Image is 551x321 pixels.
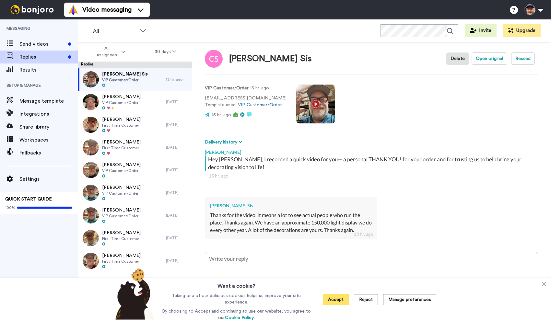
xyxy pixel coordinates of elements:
[102,184,141,191] span: [PERSON_NAME]
[5,197,52,201] span: QUICK START GUIDE
[166,258,189,263] div: [DATE]
[472,52,507,65] button: Open original
[354,294,378,305] button: Reject
[83,162,99,178] img: 3a739b7b-fec2-4d14-908e-02647faf618b-thumb.jpg
[205,86,249,90] strong: VIP Customer/Order
[102,94,141,100] span: [PERSON_NAME]
[465,24,497,37] button: Invite
[102,100,141,105] span: VIP Customer/Order
[5,205,15,210] span: 100%
[78,227,192,249] a: [PERSON_NAME]First Time Customer[DATE]
[166,190,189,195] div: [DATE]
[140,46,191,58] button: 30 days
[210,212,372,234] div: Thanks for the video. It means a lot to see actual people who run the place. Thanks again. We hav...
[354,231,373,237] div: 13 hr. ago
[208,155,536,171] div: Hey [PERSON_NAME], I recorded a quick video for you— a personal THANK YOU! for your order and for...
[19,136,78,144] span: Workspaces
[160,292,312,305] p: Taking one of our delicious cookies helps us improve your site experience.
[78,181,192,204] a: [PERSON_NAME]VIP Customer/Order[DATE]
[19,40,65,48] span: Send videos
[94,45,120,58] span: All assignees
[79,43,140,61] button: All assignees
[19,175,78,183] span: Settings
[83,230,99,246] img: df3c6750-cfd0-462d-9af4-a8d7fc135f90-thumb.jpg
[205,139,244,146] button: Delivery history
[83,71,99,87] img: 39537f28-e30d-4bea-b049-aba568953bcc-thumb.jpg
[102,168,141,173] span: VIP Customer/Order
[511,52,535,65] button: Resend
[83,117,99,133] img: b3565c6f-ca74-48ae-8cea-c6f6b4acfc84-thumb.jpg
[212,113,231,117] span: 15 hr. ago
[19,110,78,118] span: Integrations
[19,53,65,61] span: Replies
[166,99,189,105] div: [DATE]
[8,5,56,14] img: bj-logo-header-white.svg
[68,5,78,15] img: vm-color.svg
[83,253,99,269] img: 75838a81-212a-450b-b5b8-0311b2077830-thumb.jpg
[166,167,189,173] div: [DATE]
[205,50,223,68] img: Image of Cori Sis
[102,116,141,123] span: [PERSON_NAME]
[102,259,141,264] span: First Time Customer
[78,62,192,68] div: Replies
[225,315,254,320] a: Cookie Policy
[217,278,255,290] h3: Want a cookie?
[78,204,192,227] a: [PERSON_NAME]VIP Customer/Order[DATE]
[166,145,189,150] div: [DATE]
[78,136,192,159] a: [PERSON_NAME]First Time Customer[DATE]
[229,54,312,63] div: [PERSON_NAME] Sis
[166,77,189,82] div: 13 hr. ago
[383,294,436,305] button: Manage preferences
[83,185,99,201] img: 692e670d-9848-417f-ad71-7f47645e4a6a-thumb.jpg
[102,139,141,145] span: [PERSON_NAME]
[83,207,99,224] img: 9be0dd89-14d7-42a2-af85-ebe0efe31b15-thumb.jpg
[323,294,349,305] button: Accept
[78,91,192,113] a: [PERSON_NAME]VIP Customer/Order[DATE]
[110,268,158,320] img: bear-with-cookie.png
[238,103,282,107] a: VIP Customer/Order
[83,139,99,155] img: 13fcc93d-e308-4329-bb42-9f380352c949-thumb.jpg
[102,162,141,168] span: [PERSON_NAME]
[160,308,312,321] p: By choosing to Accept and continuing to use our website, you agree to our .
[83,94,99,110] img: 046fb462-78e2-4ee5-a8e4-cfb9a116e6e4-thumb.jpg
[210,202,372,209] div: [PERSON_NAME] Sis
[102,213,141,219] span: VIP Customer/Order
[19,66,78,74] span: Results
[102,123,141,128] span: First Time Customer
[205,95,287,109] p: [EMAIL_ADDRESS][DOMAIN_NAME] Template used:
[102,207,141,213] span: [PERSON_NAME]
[503,24,541,37] button: Upgrade
[78,68,192,91] a: [PERSON_NAME] SisVIP Customer/Order13 hr. ago
[209,173,534,179] div: 15 hr. ago
[78,249,192,272] a: [PERSON_NAME]First Time Customer[DATE]
[102,77,148,83] span: VIP Customer/Order
[166,235,189,241] div: [DATE]
[93,27,136,35] span: All
[82,5,132,14] span: Video messaging
[166,122,189,127] div: [DATE]
[19,97,78,105] span: Message template
[102,252,141,259] span: [PERSON_NAME]
[446,52,469,65] button: Delete
[19,123,78,131] span: Share library
[78,113,192,136] a: [PERSON_NAME]First Time Customer[DATE]
[78,159,192,181] a: [PERSON_NAME]VIP Customer/Order[DATE]
[166,213,189,218] div: [DATE]
[19,149,78,157] span: Fallbacks
[102,230,141,236] span: [PERSON_NAME]
[102,236,141,241] span: First Time Customer
[102,71,148,77] span: [PERSON_NAME] Sis
[102,145,141,151] span: First Time Customer
[205,146,538,155] div: [PERSON_NAME]
[205,85,287,92] p: : 15 hr. ago
[102,191,141,196] span: VIP Customer/Order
